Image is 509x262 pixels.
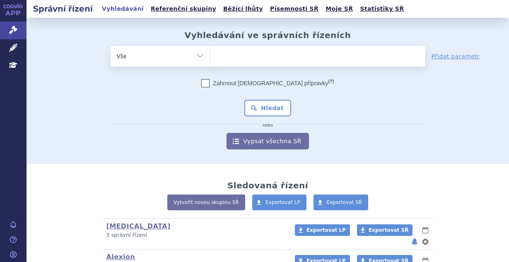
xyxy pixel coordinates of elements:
p: 3 správní řízení [106,232,284,239]
span: Exportovat SŘ [369,227,408,233]
a: Vytvořit novou skupinu SŘ [167,195,245,210]
a: Alexion [106,253,135,261]
a: Přidat parametr [432,52,480,60]
a: Statistiky SŘ [357,3,406,14]
abbr: (?) [328,79,334,84]
span: Exportovat LP [306,227,346,233]
a: Vypsat všechna SŘ [227,133,309,149]
a: Exportovat SŘ [357,224,413,236]
h2: Sledovaná řízení [227,180,308,190]
a: Exportovat SŘ [314,195,369,210]
a: Exportovat LP [252,195,306,210]
a: Vyhledávání [99,3,146,14]
h2: Správní řízení [27,3,99,14]
span: Exportovat LP [265,200,300,205]
button: lhůty [421,225,429,235]
button: Hledat [244,100,291,116]
a: Písemnosti SŘ [268,3,321,14]
button: nastavení [421,237,429,247]
span: Exportovat SŘ [327,200,362,205]
a: [MEDICAL_DATA] [106,222,171,230]
a: Běžící lhůty [221,3,265,14]
a: Exportovat LP [295,224,350,236]
button: notifikace [410,237,419,247]
a: Referenční skupiny [148,3,219,14]
a: Moje SŘ [323,3,355,14]
i: nebo [258,123,277,128]
label: Zahrnout [DEMOGRAPHIC_DATA] přípravky [201,79,334,87]
h2: Vyhledávání ve správních řízeních [185,30,351,40]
